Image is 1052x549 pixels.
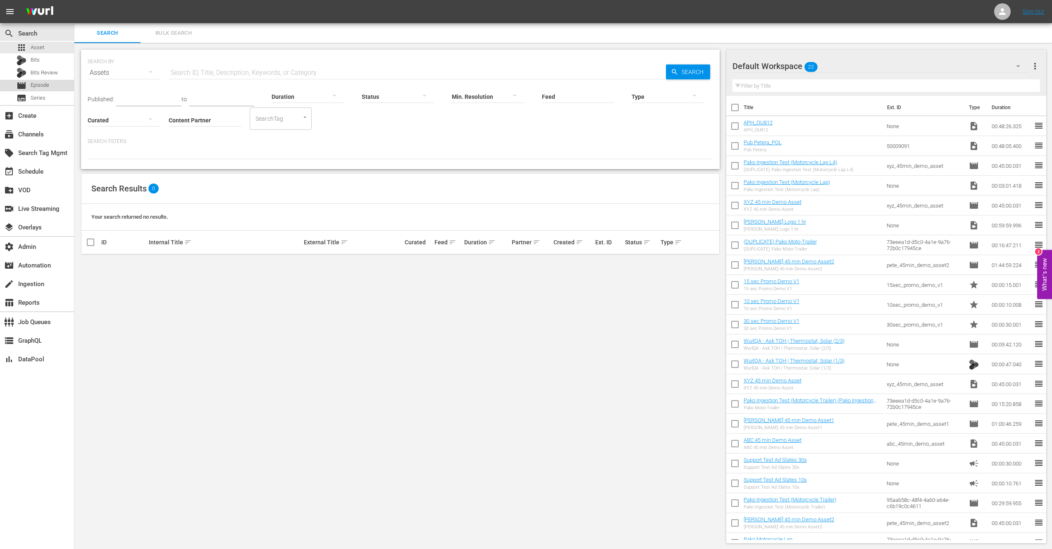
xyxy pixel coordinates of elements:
td: 00:00:30.000 [988,454,1034,473]
th: Type [964,96,987,119]
span: Episode [31,81,49,89]
div: Partner [512,237,551,247]
span: sort [533,239,540,246]
div: Pako Moto-Trailer [744,405,880,411]
a: 10 sec Promo Demo V1 [744,298,799,304]
td: xyz_45min_demo_asset [883,156,966,176]
span: reorder [1034,359,1044,369]
span: Ingestion [4,279,14,289]
td: 00:48:05.400 [988,136,1034,156]
span: Video [969,181,979,191]
a: Sign Out [1023,8,1044,15]
span: Episode [969,498,979,508]
span: Your search returned no results. [91,214,168,220]
div: (DUPLICATE) Pako Ingestion Test (Motorcycle Lap L4) [744,167,854,172]
span: sort [488,239,496,246]
span: reorder [1034,438,1044,448]
a: Support Test Ad Slates 30s [744,457,807,463]
td: pete_45min_demo_asset2 [883,513,966,533]
td: 01:00:46.259 [988,414,1034,434]
a: [PERSON_NAME] Logo 1 hr [744,219,806,225]
button: more_vert [1030,56,1040,76]
span: Episode [969,260,979,270]
td: 00:03:01.418 [988,176,1034,196]
td: 00:00:15.001 [988,275,1034,295]
td: 95aab58c-48f4-4a60-a64e-c6b19c0c4611 [883,493,966,513]
span: Bits [969,358,979,370]
span: reorder [1034,339,1044,349]
td: 00:00:30.001 [988,315,1034,334]
td: 00:48:26.325 [988,116,1034,136]
div: Assets [88,61,160,84]
span: reorder [1034,220,1044,230]
span: Bits Review [31,69,58,77]
div: 15 sec Promo Demo V1 [744,286,799,291]
span: sort [341,239,348,246]
td: None [883,176,966,196]
span: reorder [1034,379,1044,389]
div: [PERSON_NAME] 45 min Demo Asset1 [744,425,834,430]
span: Bits [31,56,40,64]
span: to [181,96,187,103]
span: reorder [1034,160,1044,170]
div: 2 [1035,248,1042,255]
span: reorder [1034,180,1044,190]
span: VOD [4,185,14,195]
a: Pako Ingestion Test (Motorcycle Lap L4) [744,159,837,165]
th: Ext. ID [882,96,964,119]
a: Pako Motorcycle Lap [744,536,792,542]
div: Status [625,237,658,247]
td: 00:45:00.031 [988,513,1034,533]
div: Duration [464,237,509,247]
td: 00:45:00.031 [988,434,1034,454]
div: XYZ 45 min Demo Asset [744,207,802,212]
span: reorder [1034,537,1044,547]
span: sort [643,239,651,246]
span: Search [4,29,14,38]
span: reorder [1034,299,1044,309]
a: APH_OU812 [744,119,773,126]
td: None [883,334,966,354]
td: None [883,116,966,136]
div: Bits [17,55,26,65]
span: 22 [804,58,818,76]
td: pete_45min_demo_asset1 [883,414,966,434]
td: pete_45min_demo_asset2 [883,255,966,275]
span: Reports [4,298,14,308]
span: Automation [4,260,14,270]
span: reorder [1034,418,1044,428]
span: menu [5,7,15,17]
div: Pub Petera [744,147,782,153]
span: Channels [4,129,14,139]
td: 00:15:20.858 [988,394,1034,414]
span: reorder [1034,399,1044,408]
span: Episode [969,419,979,429]
td: 00:00:10.008 [988,295,1034,315]
span: reorder [1034,121,1044,131]
span: reorder [1034,200,1044,210]
span: reorder [1034,260,1044,270]
span: Episode [969,201,979,210]
span: Video [969,379,979,389]
td: None [883,354,966,374]
span: Search [678,64,710,79]
span: Overlays [4,222,14,232]
div: [PERSON_NAME] Logo 1 hr [744,227,806,232]
td: xyz_45min_demo_asset [883,374,966,394]
a: 30 sec Promo Demo V1 [744,318,799,324]
span: Search Tag Mgmt [4,148,14,158]
td: 15sec_promo_demo_v1 [883,275,966,295]
button: Search [666,64,710,79]
td: 73eeea1d-d5c0-4a1e-9a76-72b0c17945ce [883,394,966,414]
td: 00:16:47.211 [988,235,1034,255]
td: None [883,473,966,493]
div: Pako Ingestion Test (Motorcycle Trailer) [744,504,836,510]
td: xyz_45min_demo_asset [883,196,966,215]
span: Asset [17,43,26,53]
span: Episode [969,240,979,250]
td: 00:00:47.040 [988,354,1034,374]
span: reorder [1034,518,1044,528]
div: (DUPLICATE) Pako Moto-Trailer [744,246,817,252]
td: 73eeea1d-d5c0-4a1e-9a76-72b0c17945ce [883,235,966,255]
span: Episode [969,339,979,349]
